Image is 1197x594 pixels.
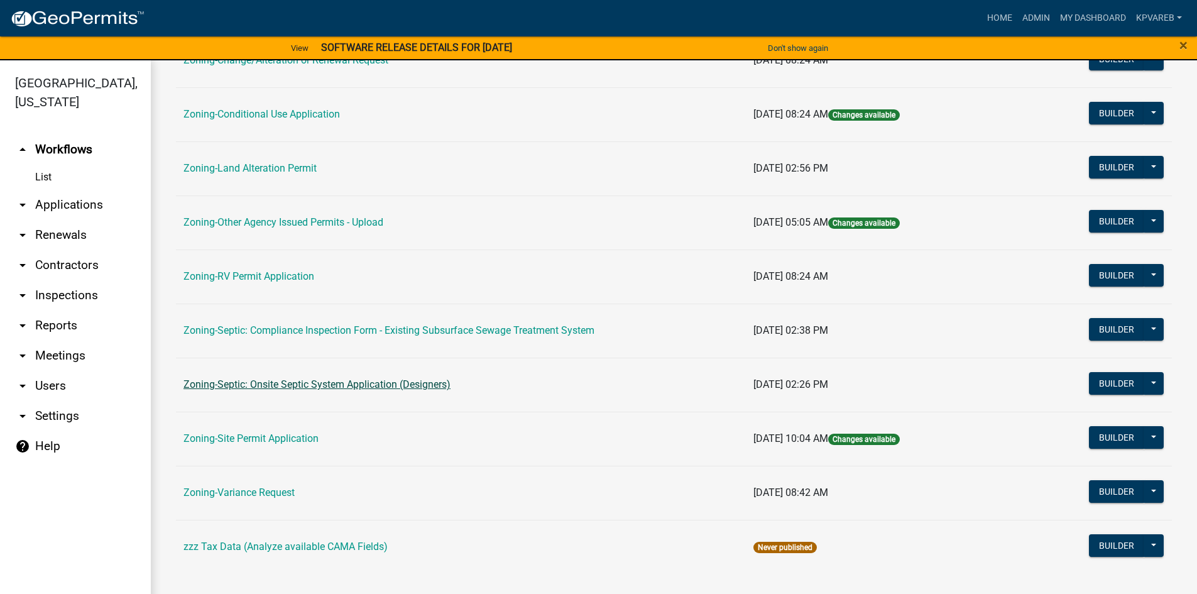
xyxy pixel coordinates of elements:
a: Home [982,6,1017,30]
button: Builder [1089,372,1144,395]
a: Zoning-Other Agency Issued Permits - Upload [183,216,383,228]
i: help [15,439,30,454]
span: Changes available [828,217,900,229]
a: My Dashboard [1055,6,1131,30]
span: [DATE] 08:24 AM [753,270,828,282]
i: arrow_drop_down [15,228,30,243]
a: Zoning-Site Permit Application [183,432,319,444]
span: Changes available [828,434,900,445]
span: [DATE] 05:05 AM [753,216,828,228]
button: Builder [1089,480,1144,503]
span: [DATE] 02:26 PM [753,378,828,390]
span: [DATE] 02:38 PM [753,324,828,336]
button: Builder [1089,264,1144,287]
a: Zoning-Conditional Use Application [183,108,340,120]
a: Zoning-Land Alteration Permit [183,162,317,174]
a: zzz Tax Data (Analyze available CAMA Fields) [183,541,388,553]
button: Builder [1089,48,1144,70]
a: kpvareb [1131,6,1187,30]
i: arrow_drop_down [15,258,30,273]
i: arrow_drop_down [15,197,30,212]
button: Builder [1089,318,1144,341]
a: Zoning-Variance Request [183,487,295,498]
i: arrow_drop_down [15,348,30,363]
i: arrow_drop_down [15,318,30,333]
button: Builder [1089,156,1144,179]
button: Builder [1089,102,1144,124]
a: Admin [1017,6,1055,30]
button: Builder [1089,426,1144,449]
i: arrow_drop_down [15,378,30,393]
button: Builder [1089,534,1144,557]
span: [DATE] 08:24 AM [753,108,828,120]
span: [DATE] 10:04 AM [753,432,828,444]
a: Zoning-RV Permit Application [183,270,314,282]
a: Zoning-Septic: Compliance Inspection Form - Existing Subsurface Sewage Treatment System [183,324,594,336]
button: Builder [1089,210,1144,233]
button: Close [1179,38,1188,53]
span: [DATE] 02:56 PM [753,162,828,174]
span: Changes available [828,109,900,121]
span: [DATE] 08:42 AM [753,487,828,498]
button: Don't show again [763,38,833,58]
a: View [286,38,314,58]
i: arrow_drop_down [15,409,30,424]
span: × [1179,36,1188,54]
a: Zoning-Septic: Onsite Septic System Application (Designers) [183,378,451,390]
strong: SOFTWARE RELEASE DETAILS FOR [DATE] [321,41,512,53]
span: Never published [753,542,817,553]
i: arrow_drop_up [15,142,30,157]
i: arrow_drop_down [15,288,30,303]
